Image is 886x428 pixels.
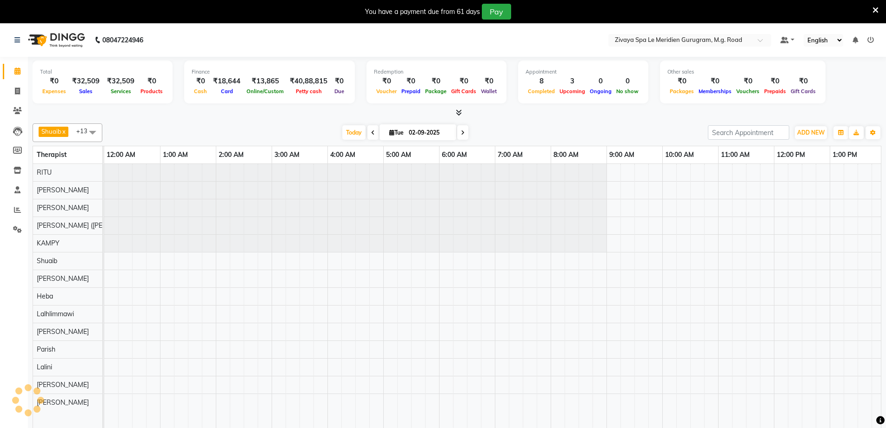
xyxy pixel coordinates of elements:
[160,148,190,162] a: 1:00 AM
[192,88,209,95] span: Cash
[614,88,641,95] span: No show
[138,88,165,95] span: Products
[423,88,449,95] span: Package
[37,398,89,407] span: [PERSON_NAME]
[696,88,734,95] span: Memberships
[423,76,449,87] div: ₹0
[719,148,752,162] a: 11:00 AM
[797,129,825,136] span: ADD NEW
[37,168,52,177] span: RITU
[440,148,469,162] a: 6:00 AM
[614,76,641,87] div: 0
[68,76,103,87] div: ₹32,509
[667,88,696,95] span: Packages
[37,327,89,336] span: [PERSON_NAME]
[328,148,358,162] a: 4:00 AM
[557,88,587,95] span: Upcoming
[667,76,696,87] div: ₹0
[774,148,807,162] a: 12:00 PM
[40,88,68,95] span: Expenses
[734,88,762,95] span: Vouchers
[286,76,331,87] div: ₹40,88,815
[788,88,818,95] span: Gift Cards
[37,239,60,247] span: KAMPY
[331,76,347,87] div: ₹0
[76,127,94,135] span: +13
[37,274,89,283] span: [PERSON_NAME]
[663,148,696,162] a: 10:00 AM
[830,148,859,162] a: 1:00 PM
[696,76,734,87] div: ₹0
[37,204,89,212] span: [PERSON_NAME]
[365,7,480,17] div: You have a payment due from 61 days
[406,126,453,140] input: 2025-09-02
[587,76,614,87] div: 0
[37,292,53,300] span: Heba
[192,76,209,87] div: ₹0
[37,150,67,159] span: Therapist
[41,128,61,135] span: Shuaib
[788,76,818,87] div: ₹0
[192,68,347,76] div: Finance
[138,76,165,87] div: ₹0
[40,76,68,87] div: ₹0
[479,88,499,95] span: Wallet
[77,88,95,95] span: Sales
[667,68,818,76] div: Other sales
[495,148,525,162] a: 7:00 AM
[734,76,762,87] div: ₹0
[762,88,788,95] span: Prepaids
[209,76,244,87] div: ₹18,644
[387,129,406,136] span: Tue
[37,345,55,353] span: Parish
[762,76,788,87] div: ₹0
[104,148,138,162] a: 12:00 AM
[37,310,74,318] span: Lalhlimmawi
[374,88,399,95] span: Voucher
[37,221,147,230] span: [PERSON_NAME] ([PERSON_NAME])
[40,68,165,76] div: Total
[479,76,499,87] div: ₹0
[24,27,87,53] img: logo
[526,76,557,87] div: 8
[449,88,479,95] span: Gift Cards
[61,128,66,135] a: x
[399,76,423,87] div: ₹0
[399,88,423,95] span: Prepaid
[37,380,89,389] span: [PERSON_NAME]
[216,148,246,162] a: 2:00 AM
[244,76,286,87] div: ₹13,865
[449,76,479,87] div: ₹0
[332,88,346,95] span: Due
[272,148,302,162] a: 3:00 AM
[526,68,641,76] div: Appointment
[374,68,499,76] div: Redemption
[37,186,89,194] span: [PERSON_NAME]
[384,148,413,162] a: 5:00 AM
[708,125,789,140] input: Search Appointment
[374,76,399,87] div: ₹0
[293,88,324,95] span: Petty cash
[108,88,133,95] span: Services
[103,76,138,87] div: ₹32,509
[526,88,557,95] span: Completed
[482,4,511,20] button: Pay
[342,125,366,140] span: Today
[102,27,143,53] b: 08047224946
[37,363,52,371] span: Lalini
[551,148,581,162] a: 8:00 AM
[244,88,286,95] span: Online/Custom
[37,257,57,265] span: Shuaib
[219,88,235,95] span: Card
[795,126,827,139] button: ADD NEW
[557,76,587,87] div: 3
[607,148,637,162] a: 9:00 AM
[587,88,614,95] span: Ongoing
